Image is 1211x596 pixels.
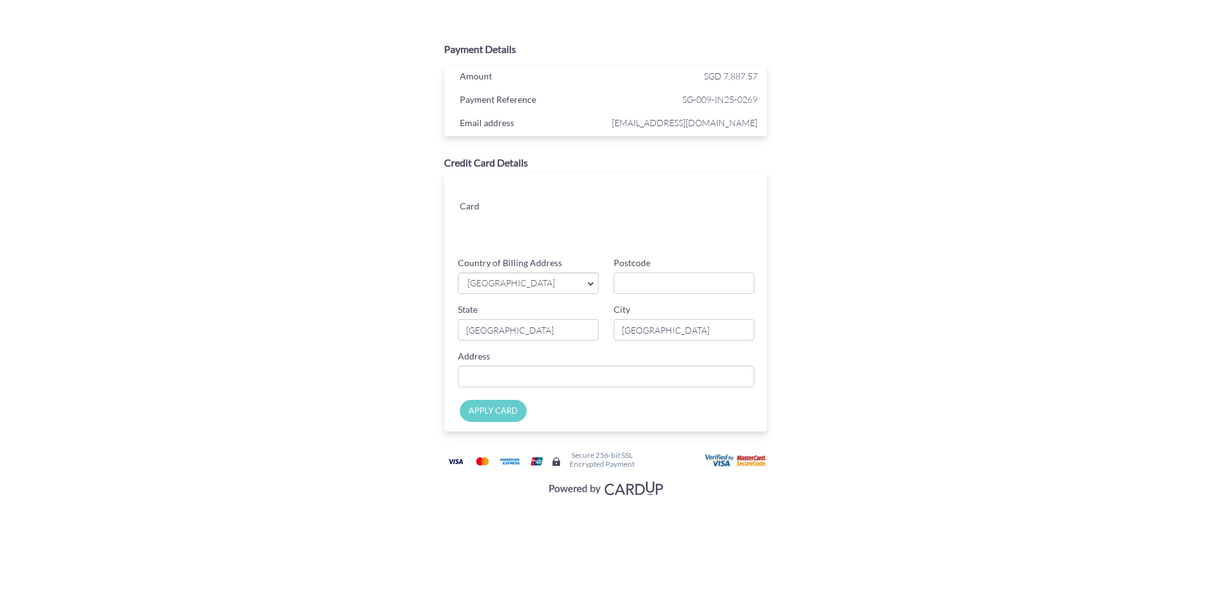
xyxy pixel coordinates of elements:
img: Mastercard [470,453,495,469]
span: [GEOGRAPHIC_DATA] [466,277,578,290]
label: City [614,303,630,316]
label: Address [458,350,490,363]
img: Visa [443,453,468,469]
a: [GEOGRAPHIC_DATA] [458,272,599,294]
div: Card [450,198,529,217]
label: State [458,303,477,316]
img: Union Pay [524,453,549,469]
h6: Secure 256-bit SSL Encrypted Payment [570,451,635,467]
iframe: Secure card security code input frame [648,213,755,236]
label: Country of Billing Address [458,257,562,269]
input: APPLY CARD [460,400,527,422]
div: Amount [450,68,609,87]
label: Postcode [614,257,650,269]
img: User card [705,454,768,468]
iframe: Secure card expiration date input frame [539,213,646,236]
div: Email address [450,115,609,134]
span: SGD 7,887.57 [704,71,758,81]
img: American Express [497,453,522,469]
div: Credit Card Details [444,156,767,170]
span: SG-009-IN25-0269 [609,91,758,107]
img: Secure lock [551,457,561,467]
iframe: Secure card number input frame [539,185,756,208]
div: Payment Reference [450,91,609,110]
div: Payment Details [444,42,767,57]
img: Visa, Mastercard [542,476,669,500]
span: [EMAIL_ADDRESS][DOMAIN_NAME] [609,115,758,131]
